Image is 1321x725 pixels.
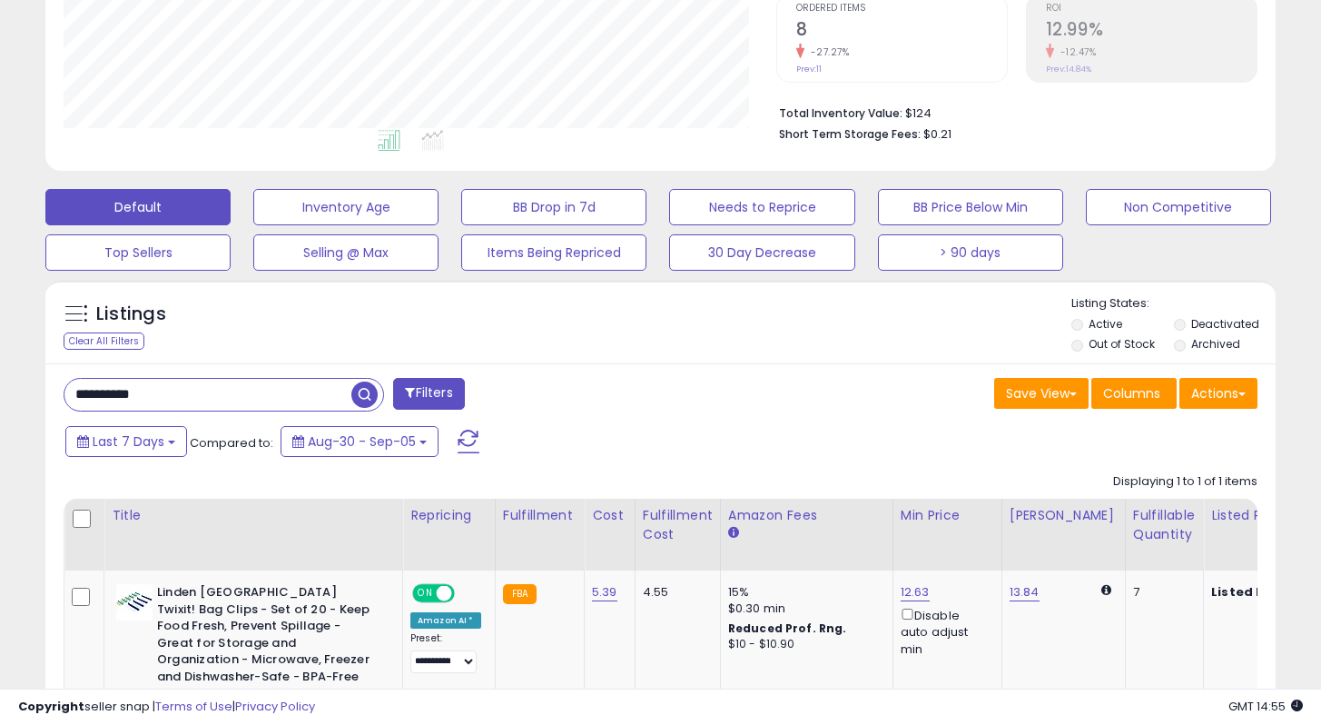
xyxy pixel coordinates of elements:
small: Prev: 11 [796,64,822,74]
span: ROI [1046,4,1257,14]
span: 2025-09-13 14:55 GMT [1228,698,1303,715]
div: Repricing [410,506,488,525]
button: Top Sellers [45,234,231,271]
div: Preset: [410,632,481,673]
div: $10 - $10.90 [728,637,879,652]
div: Min Price [901,506,994,525]
button: Default [45,189,231,225]
small: Prev: 14.84% [1046,64,1091,74]
div: Fulfillable Quantity [1133,506,1196,544]
p: Listing States: [1071,295,1276,313]
a: Terms of Use [155,698,232,715]
button: Items Being Repriced [461,234,646,271]
span: Ordered Items [796,4,1007,14]
span: $0.21 [923,125,951,143]
button: > 90 days [878,234,1063,271]
label: Active [1089,316,1122,332]
div: Amazon AI * [410,612,481,629]
div: 4.55 [643,584,706,601]
label: Archived [1191,336,1240,352]
small: Amazon Fees. [728,525,739,541]
div: [PERSON_NAME] [1010,506,1118,525]
b: Linden [GEOGRAPHIC_DATA] Twixit! Bag Clips - Set of 20 - Keep Food Fresh, Prevent Spillage - Grea... [157,584,378,690]
label: Deactivated [1191,316,1259,332]
label: Out of Stock [1089,336,1155,352]
div: Fulfillment [503,506,577,525]
button: Aug-30 - Sep-05 [281,426,439,457]
span: OFF [452,586,481,601]
div: seller snap | | [18,699,315,716]
div: 15% [728,584,879,601]
a: 5.39 [592,583,617,601]
small: -27.27% [804,45,850,59]
b: Reduced Prof. Rng. [728,621,847,636]
button: Non Competitive [1086,189,1271,225]
div: 7 [1133,584,1189,601]
small: FBA [503,584,537,604]
button: Save View [994,378,1089,409]
b: Total Inventory Value: [779,105,902,121]
li: $124 [779,101,1244,123]
div: Title [112,506,395,525]
span: ON [414,586,437,601]
div: Fulfillment Cost [643,506,713,544]
span: Last 7 Days [93,432,164,451]
div: Disable auto adjust min [901,605,988,658]
div: Clear All Filters [64,333,144,350]
b: Short Term Storage Fees: [779,126,921,142]
span: Compared to: [190,434,273,452]
div: $0.30 min [728,601,879,617]
button: Needs to Reprice [669,189,854,225]
a: 12.63 [901,583,930,601]
div: Displaying 1 to 1 of 1 items [1113,473,1257,491]
div: Amazon Fees [728,506,885,525]
small: -12.47% [1054,45,1097,59]
span: Columns [1103,384,1160,402]
a: Privacy Policy [235,698,315,715]
button: 30 Day Decrease [669,234,854,271]
button: Filters [393,378,464,410]
strong: Copyright [18,698,84,715]
span: Aug-30 - Sep-05 [308,432,416,451]
div: Cost [592,506,627,525]
h5: Listings [96,302,166,327]
button: BB Drop in 7d [461,189,646,225]
button: Last 7 Days [65,426,187,457]
h2: 12.99% [1046,19,1257,44]
button: Columns [1091,378,1177,409]
button: BB Price Below Min [878,189,1063,225]
a: 13.84 [1010,583,1040,601]
h2: 8 [796,19,1007,44]
button: Selling @ Max [253,234,439,271]
img: 41XPb3ypz1L._SL40_.jpg [116,584,153,621]
button: Inventory Age [253,189,439,225]
button: Actions [1179,378,1257,409]
b: Listed Price: [1211,583,1294,601]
